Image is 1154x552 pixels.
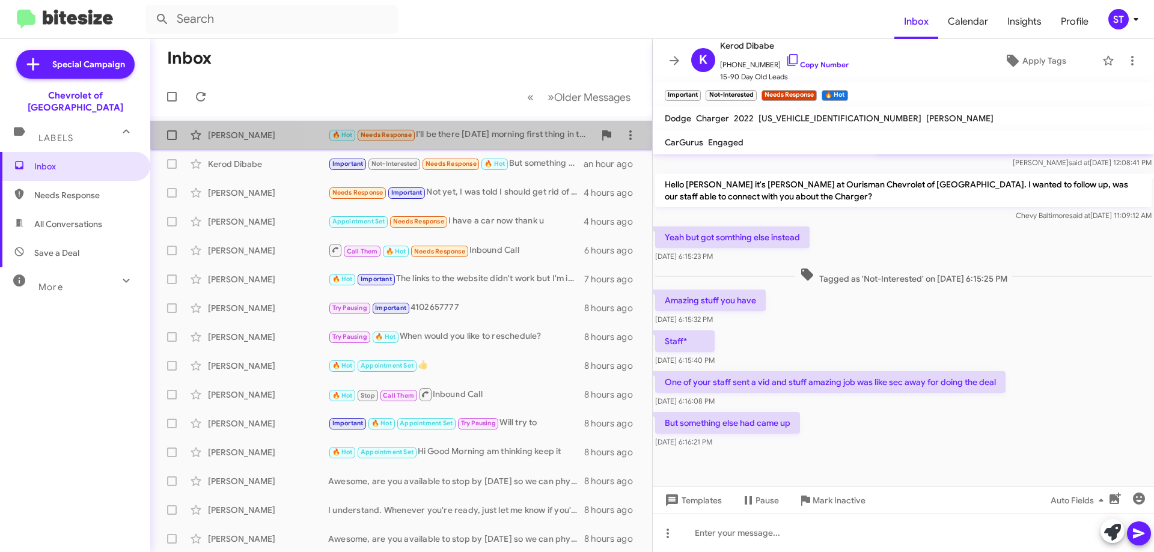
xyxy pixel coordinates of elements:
span: Try Pausing [332,304,367,312]
div: [PERSON_NAME] [208,273,328,285]
div: Awesome, are you available to stop by [DATE] so we can physically see your vehicle? [328,475,584,487]
span: 2022 [734,113,754,124]
small: Important [665,90,701,101]
span: 🔥 Hot [332,131,353,139]
div: The links to the website didn't work but I'm in talks with [PERSON_NAME] rn [328,272,584,286]
span: Engaged [708,137,743,148]
span: Needs Response [426,160,477,168]
p: Amazing stuff you have [655,290,766,311]
span: Charger [696,113,729,124]
div: Hi Good Morning am thinking keep it [328,445,584,459]
span: [US_VEHICLE_IDENTIFICATION_NUMBER] [759,113,921,124]
span: Stop [361,392,375,399]
span: Appointment Set [332,217,385,225]
span: Call Them [383,392,414,399]
div: I'll be there [DATE] morning first thing in the morning. I am sorry I didn't get there tonight. T... [328,128,594,142]
span: 🔥 Hot [375,333,395,341]
div: Kerod Dibabe [208,158,328,170]
span: [DATE] 6:16:08 PM [655,396,715,405]
span: Important [361,275,392,283]
div: 4 hours ago [584,187,643,199]
span: 🔥 Hot [332,448,353,456]
button: Pause [731,490,789,511]
span: Important [391,189,423,196]
div: 8 hours ago [584,446,643,458]
span: Auto Fields [1051,490,1108,511]
div: 8 hours ago [584,475,643,487]
span: Call Them [347,247,378,255]
div: 8 hours ago [584,504,643,516]
span: Not-Interested [371,160,418,168]
span: Needs Response [332,189,383,196]
div: [PERSON_NAME] [208,389,328,401]
div: 8 hours ago [584,360,643,372]
span: Important [332,160,364,168]
div: 4102657777 [328,301,584,315]
div: 6 hours ago [584,244,643,256]
p: One of your staff sent a vid and stuff amazing job was like sec away for doing the deal [655,371,1006,393]
div: [PERSON_NAME] [208,533,328,545]
span: Appointment Set [361,448,414,456]
span: 🔥 Hot [386,247,406,255]
div: [PERSON_NAME] [208,244,328,256]
div: I understand. Whenever you're ready, just let me know if you'd like to explore selling your Cruze. [328,504,584,516]
div: [PERSON_NAME] [208,417,328,429]
input: Search [145,5,398,34]
a: Copy Number [786,60,849,69]
span: [DATE] 6:15:32 PM [655,315,713,324]
span: 🔥 Hot [371,419,392,427]
span: Chevy Baltimore [DATE] 11:09:12 AM [1016,211,1152,220]
a: Inbox [894,4,938,39]
div: [PERSON_NAME] [208,475,328,487]
span: Needs Response [361,131,412,139]
span: Labels [38,133,73,144]
span: Save a Deal [34,247,79,259]
span: Older Messages [554,91,630,104]
div: 8 hours ago [584,389,643,401]
button: Templates [653,490,731,511]
small: 🔥 Hot [822,90,847,101]
span: [DATE] 6:16:21 PM [655,437,712,446]
span: [PERSON_NAME] [926,113,994,124]
span: Needs Response [414,247,465,255]
button: Previous [520,85,541,109]
div: When would you like to reschedule? [328,330,584,344]
div: [PERSON_NAME] [208,302,328,314]
span: Special Campaign [52,58,125,70]
div: ST [1108,9,1129,29]
span: More [38,282,63,293]
p: But something else had came up [655,412,800,434]
div: [PERSON_NAME] [208,360,328,372]
a: Calendar [938,4,998,39]
div: 8 hours ago [584,417,643,429]
span: Apply Tags [1022,50,1066,71]
div: an hour ago [584,158,643,170]
span: Inbox [34,160,136,172]
p: Yeah but got somthing else instead [655,226,810,248]
a: Insights [998,4,1051,39]
span: Important [375,304,406,312]
div: But something else had came up [328,157,584,171]
span: [PERSON_NAME] [DATE] 12:08:41 PM [1013,158,1152,167]
span: Pause [756,490,779,511]
span: Kerod Dibabe [720,38,849,53]
div: Inbound Call [328,387,584,402]
div: Not yet, I was told I should get rid of what I have first [328,186,584,199]
small: Not-Interested [706,90,756,101]
a: Special Campaign [16,50,135,79]
button: Apply Tags [973,50,1096,71]
small: Needs Response [762,90,817,101]
span: 🔥 Hot [332,362,353,369]
button: Next [540,85,638,109]
div: 7 hours ago [584,273,643,285]
div: [PERSON_NAME] [208,504,328,516]
span: [PHONE_NUMBER] [720,53,849,71]
span: Templates [662,490,722,511]
p: Staff* [655,330,715,352]
a: Profile [1051,4,1098,39]
div: [PERSON_NAME] [208,446,328,458]
p: Hello [PERSON_NAME] it's [PERSON_NAME] at Ourisman Chevrolet of [GEOGRAPHIC_DATA]. I wanted to fo... [655,174,1152,207]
